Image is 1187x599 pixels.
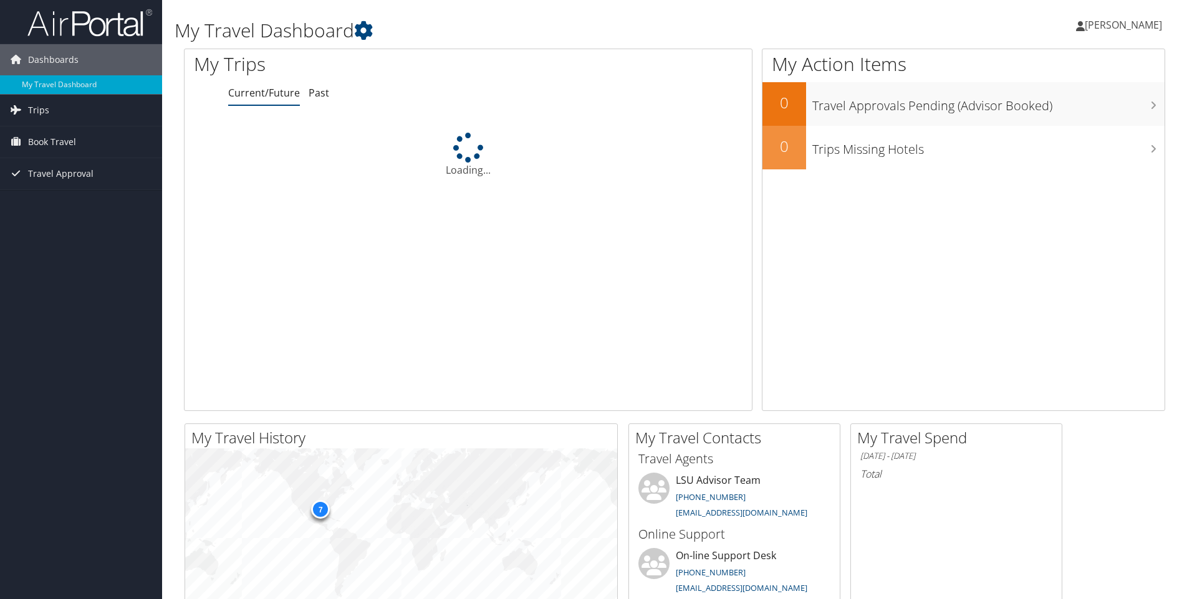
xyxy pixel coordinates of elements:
[194,51,506,77] h1: My Trips
[28,95,49,126] span: Trips
[1076,6,1175,44] a: [PERSON_NAME]
[860,467,1052,481] h6: Total
[632,473,837,524] li: LSU Advisor Team
[812,134,1165,158] h3: Trips Missing Hotels
[676,507,807,518] a: [EMAIL_ADDRESS][DOMAIN_NAME]
[676,567,746,578] a: [PHONE_NUMBER]
[309,86,329,100] a: Past
[311,500,330,519] div: 7
[27,8,152,37] img: airportal-logo.png
[762,126,1165,169] a: 0Trips Missing Hotels
[28,158,94,189] span: Travel Approval
[1085,18,1162,32] span: [PERSON_NAME]
[228,86,300,100] a: Current/Future
[185,133,752,177] div: Loading...
[857,427,1062,448] h2: My Travel Spend
[762,92,806,113] h2: 0
[860,450,1052,462] h6: [DATE] - [DATE]
[812,91,1165,115] h3: Travel Approvals Pending (Advisor Booked)
[676,582,807,593] a: [EMAIL_ADDRESS][DOMAIN_NAME]
[762,51,1165,77] h1: My Action Items
[676,491,746,502] a: [PHONE_NUMBER]
[175,17,841,44] h1: My Travel Dashboard
[762,82,1165,126] a: 0Travel Approvals Pending (Advisor Booked)
[635,427,840,448] h2: My Travel Contacts
[191,427,617,448] h2: My Travel History
[638,526,830,543] h3: Online Support
[28,44,79,75] span: Dashboards
[762,136,806,157] h2: 0
[28,126,76,158] span: Book Travel
[638,450,830,468] h3: Travel Agents
[632,548,837,599] li: On-line Support Desk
